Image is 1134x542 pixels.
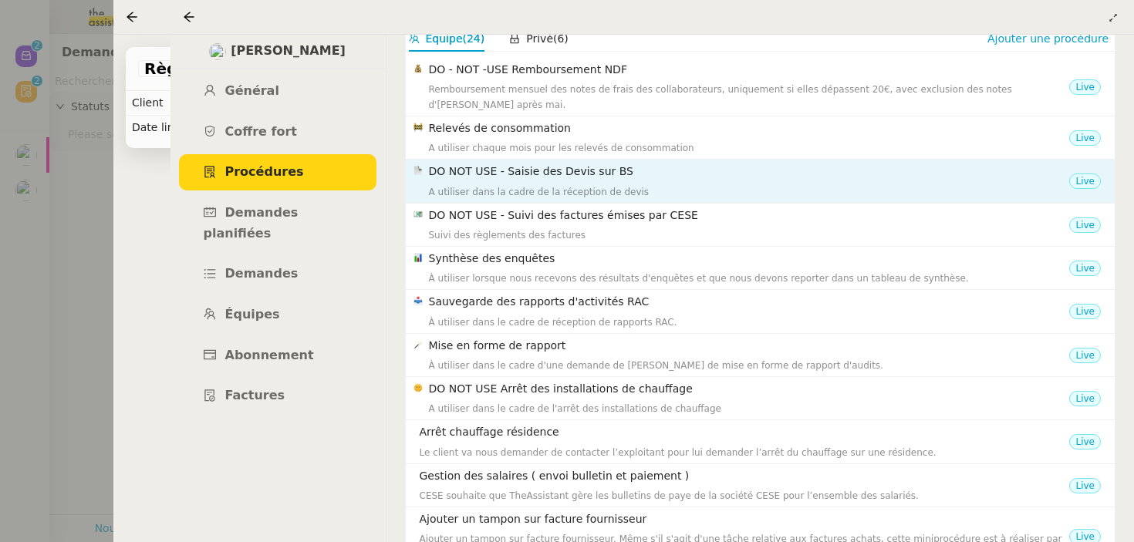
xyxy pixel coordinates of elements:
[429,163,1070,180] h4: DO NOT USE - Saisie des Devis sur BS
[209,43,226,60] img: users%2FHIWaaSoTa5U8ssS5t403NQMyZZE3%2Favatar%2Fa4be050e-05fa-4f28-bbe7-e7e8e4788720
[429,337,1070,355] h4: Mise en forme de rapport
[179,114,376,150] a: Coffre fort
[420,510,1070,528] h4: Ajouter un tampon sur facture fournisseur
[429,271,1070,286] div: À utiliser lorsque nous recevons des résultats d'enquêtes et que nous devons reporter dans un tab...
[413,123,423,132] span: 🚧, construction
[225,266,299,281] span: Demandes
[526,32,553,45] span: Privé
[413,210,423,219] span: 💶, euro
[420,467,1070,485] h4: Gestion des salaires ( envoi bulletin et paiement )
[225,348,314,362] span: Abonnement
[126,116,210,140] td: Date limite
[409,30,485,48] button: (24)
[429,250,1070,268] h4: Synthèse des enquêtes
[225,388,285,402] span: Factures
[429,358,1070,373] div: À utiliser dans le cadre d'une demande de [PERSON_NAME] de mise en forme de rapport d'audits.
[1069,478,1101,493] nz-tag: Live
[429,61,1070,79] h4: DO - NOT -USE Remboursement NDF
[179,195,376,251] a: Demandes planifiées
[1069,79,1101,95] nz-tag: Live
[429,293,1070,311] h4: Sauvegarde des rapports d'activités RAC
[509,30,569,48] button: (6)
[179,297,376,333] a: Équipes
[426,32,463,45] span: Équipe
[420,445,1070,460] div: Le client va nous demander de contacter l’exploitant pour lui demander l’arrêt du chauffage sur u...
[413,340,423,349] span: 🪄, magic_wand
[179,256,376,292] a: Demandes
[225,307,280,321] span: Équipes
[225,124,298,139] span: Coffre fort
[413,166,423,175] span: 📄, page_facing_up
[179,154,376,190] a: Procédures
[225,83,279,98] span: Général
[413,253,423,262] span: 📊, bar_chart
[429,401,1070,416] div: A utiliser dans le cadre de l'arrêt des installations de chauffage
[981,30,1115,47] button: Ajouter une procédure
[420,423,1070,441] h4: Arrêt chauffage résidence
[429,82,1070,113] div: Remboursement mensuel des notes de frais des collaborateurs, uniquement si elles dépassent 20€, a...
[429,140,1070,156] div: A utiliser chaque mois pour les relevés de consommation
[987,31,1109,46] span: Ajouter une procédure
[204,205,299,241] span: Demandes planifiées
[126,91,210,116] td: Client
[429,184,1070,200] div: A utiliser dans la cadre de la réception de devis
[429,227,1070,243] div: Suivi des règlements des factures
[429,120,1070,137] h4: Relevés de consommation
[1069,217,1101,233] nz-tag: Live
[1069,391,1101,406] nz-tag: Live
[144,61,464,76] span: Règlement de la facture Paris Est Audit - septembre 2025
[420,488,1070,503] div: CESE souhaite que TheAssistant gère les bulletins de paye de la société CESE pour l’ensemble des ...
[179,338,376,374] a: Abonnement
[1069,261,1101,276] nz-tag: Live
[1069,434,1101,449] nz-tag: Live
[1069,130,1101,146] nz-tag: Live
[413,383,423,392] span: 🌞, sun_with_face
[429,315,1070,330] div: À utiliser dans le cadre de réception de rapports RAC.
[1069,304,1101,319] nz-tag: Live
[413,296,423,305] span: 📥, inbox_tray
[231,41,346,62] span: [PERSON_NAME]
[429,207,1070,224] h4: DO NOT USE - Suivi des factures émises par CESE
[429,380,1070,398] h4: DO NOT USE Arrêt des installations de chauffage
[225,164,304,179] span: Procédures
[179,73,376,109] a: Général
[1069,173,1101,189] nz-tag: Live
[413,64,423,73] span: 💰, moneybag
[1069,348,1101,363] nz-tag: Live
